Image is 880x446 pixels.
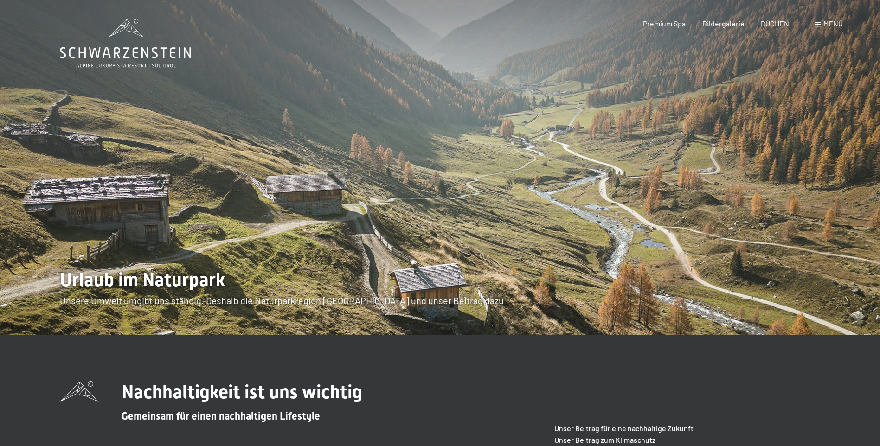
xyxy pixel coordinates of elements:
[122,410,320,422] span: Gemeinsam für einen nachhaltigen Lifestyle
[60,269,225,291] span: Urlaub im Naturpark
[761,19,789,28] a: BUCHEN
[122,381,362,403] span: Nachhaltigkeit ist uns wichtig
[823,19,843,28] span: Menü
[60,295,504,306] span: Unsere Umwelt umgibt uns ständig. Deshalb die Naturparkregion [GEOGRAPHIC_DATA] und unser Beitrag...
[643,19,686,28] a: Premium Spa
[702,19,745,28] a: Bildergalerie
